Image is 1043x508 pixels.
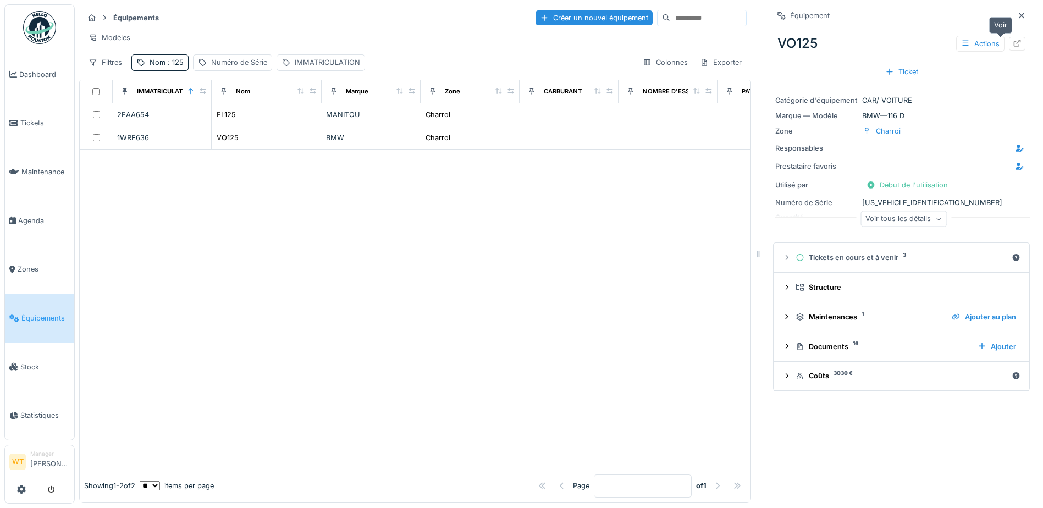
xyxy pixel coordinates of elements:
summary: Coûts3030 € [778,366,1025,386]
div: BMW [326,132,416,143]
a: Stock [5,343,74,391]
div: Filtres [84,54,127,70]
img: Badge_color-CXgf-gQk.svg [23,11,56,44]
div: Actions [956,36,1005,52]
span: Agenda [18,216,70,226]
div: Ajouter [973,339,1020,354]
div: 1WRF636 [117,132,207,143]
div: Documents [796,341,969,352]
span: : 125 [165,58,184,67]
a: Zones [5,245,74,294]
div: Nom [150,57,184,68]
summary: Structure [778,277,1025,297]
strong: Équipements [109,13,163,23]
div: Modèles [84,30,135,46]
div: Zone [775,126,858,136]
div: Manager [30,450,70,458]
div: Numéro de Série [211,57,267,68]
div: Prestataire favoris [775,161,858,172]
div: items per page [140,481,214,491]
span: Dashboard [19,69,70,80]
span: Statistiques [20,410,70,421]
div: Tickets en cours et à venir [796,252,1007,263]
a: WT Manager[PERSON_NAME] [9,450,70,476]
a: Maintenance [5,147,74,196]
div: 2EAA654 [117,109,207,120]
div: Ajouter au plan [947,310,1020,324]
div: Structure [796,282,1016,292]
div: PAYS [742,87,757,96]
div: Numéro de Série [775,197,858,208]
div: CARBURANT [544,87,582,96]
div: Voir tous les détails [860,211,947,227]
span: Stock [20,362,70,372]
div: Début de l'utilisation [862,178,952,192]
div: Responsables [775,143,858,153]
div: Créer un nouvel équipement [536,10,653,25]
div: Utilisé par [775,180,858,190]
div: Équipement [790,10,830,21]
li: WT [9,454,26,470]
div: VO125 [773,29,1030,58]
div: Showing 1 - 2 of 2 [84,481,135,491]
div: Colonnes [638,54,693,70]
span: Zones [18,264,70,274]
div: Nom [236,87,250,96]
div: Page [573,481,589,491]
span: Tickets [20,118,70,128]
div: Zone [445,87,460,96]
a: Agenda [5,196,74,245]
div: VO125 [217,132,239,143]
div: Catégorie d'équipement [775,95,858,106]
span: Équipements [21,313,70,323]
a: Équipements [5,294,74,343]
div: BMW — 116 D [775,111,1028,121]
div: Charroi [426,132,450,143]
div: NOMBRE D'ESSIEU [643,87,699,96]
summary: Documents16Ajouter [778,336,1025,357]
div: Exporter [695,54,747,70]
a: Dashboard [5,50,74,99]
div: [US_VEHICLE_IDENTIFICATION_NUMBER] [775,197,1028,208]
div: Ticket [881,64,923,79]
summary: Maintenances1Ajouter au plan [778,307,1025,327]
div: IMMATRICULATION [137,87,194,96]
span: Maintenance [21,167,70,177]
summary: Tickets en cours et à venir3 [778,247,1025,268]
div: MANITOU [326,109,416,120]
div: CAR/ VOITURE [775,95,1028,106]
div: Charroi [876,126,901,136]
a: Statistiques [5,391,74,440]
div: EL125 [217,109,236,120]
div: IMMATRICULATION [295,57,360,68]
div: Marque [346,87,368,96]
strong: of 1 [696,481,707,491]
div: Coûts [796,371,1007,381]
div: Charroi [426,109,450,120]
a: Tickets [5,99,74,148]
li: [PERSON_NAME] [30,450,70,473]
div: Voir [989,17,1012,33]
div: Maintenances [796,312,943,322]
div: Marque — Modèle [775,111,858,121]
